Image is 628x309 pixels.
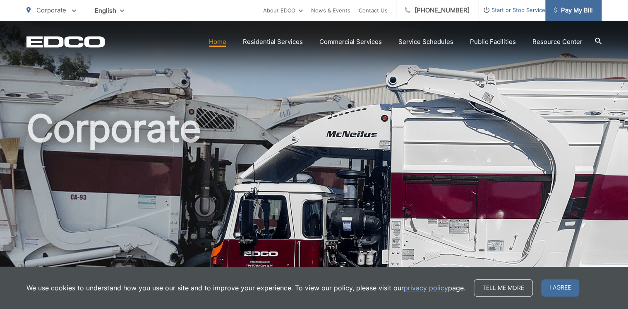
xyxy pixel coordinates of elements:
[532,37,582,47] a: Resource Center
[554,5,593,15] span: Pay My Bill
[359,5,388,15] a: Contact Us
[404,283,448,293] a: privacy policy
[319,37,382,47] a: Commercial Services
[470,37,516,47] a: Public Facilities
[209,37,226,47] a: Home
[89,3,130,18] span: English
[26,36,105,48] a: EDCD logo. Return to the homepage.
[398,37,453,47] a: Service Schedules
[36,6,66,14] span: Corporate
[474,279,533,297] a: Tell me more
[263,5,303,15] a: About EDCO
[243,37,303,47] a: Residential Services
[311,5,350,15] a: News & Events
[541,279,579,297] span: I agree
[26,283,465,293] p: We use cookies to understand how you use our site and to improve your experience. To view our pol...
